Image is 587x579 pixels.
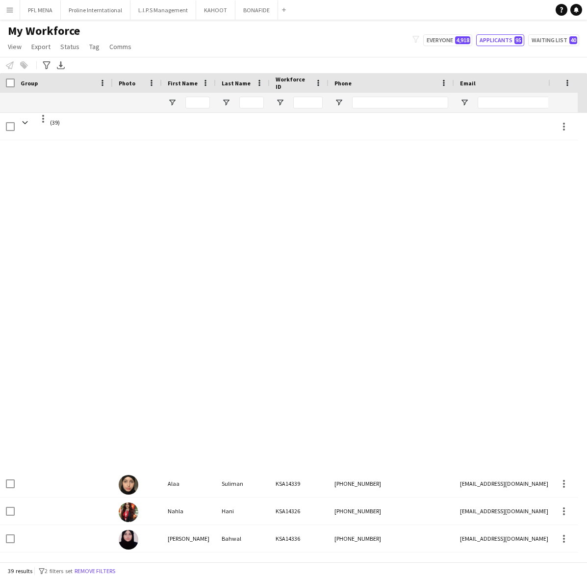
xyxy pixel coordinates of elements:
button: Proline Interntational [61,0,130,20]
div: [PERSON_NAME] [162,525,216,552]
div: Hani [216,498,270,525]
div: KSA14339 [270,470,329,497]
div: Suliman [216,470,270,497]
span: (39) [50,113,60,132]
input: Phone Filter Input [352,97,448,108]
span: 95 [514,36,522,44]
button: Open Filter Menu [276,98,284,107]
a: Status [56,40,83,53]
span: Tag [89,42,100,51]
a: Export [27,40,54,53]
img: Nahla Hani [119,502,138,522]
span: 2 filters set [45,567,73,575]
span: Workforce ID [276,76,311,90]
button: BONAFIDE [235,0,278,20]
button: Waiting list40 [528,34,579,46]
div: Bahwal [216,525,270,552]
span: 4,918 [455,36,470,44]
input: Last Name Filter Input [239,97,264,108]
span: View [8,42,22,51]
button: Open Filter Menu [168,98,177,107]
button: Everyone4,918 [423,34,472,46]
div: [PHONE_NUMBER] [329,525,454,552]
span: 40 [569,36,577,44]
button: Open Filter Menu [460,98,469,107]
span: Phone [334,79,352,87]
button: Remove filters [73,566,117,577]
div: [PHONE_NUMBER] [329,470,454,497]
div: Alaa [162,470,216,497]
app-action-btn: Advanced filters [41,59,52,71]
input: Workforce ID Filter Input [293,97,323,108]
button: Open Filter Menu [334,98,343,107]
button: Open Filter Menu [222,98,230,107]
div: [PHONE_NUMBER] [329,498,454,525]
span: Photo [119,79,135,87]
button: Applicants95 [476,34,524,46]
a: Comms [105,40,135,53]
span: Export [31,42,51,51]
div: KSA14326 [270,498,329,525]
button: PFL MENA [20,0,61,20]
app-action-btn: Export XLSX [55,59,67,71]
span: Last Name [222,79,251,87]
img: Nuha Bahwal [119,530,138,550]
a: View [4,40,26,53]
div: Nahla [162,498,216,525]
input: First Name Filter Input [185,97,210,108]
button: KAHOOT [196,0,235,20]
img: Alaa Suliman [119,475,138,495]
span: Status [60,42,79,51]
span: First Name [168,79,198,87]
a: Tag [85,40,103,53]
div: KSA14336 [270,525,329,552]
button: L.I.P.S Management [130,0,196,20]
span: Email [460,79,476,87]
span: Group [21,79,38,87]
span: My Workforce [8,24,80,38]
span: Comms [109,42,131,51]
